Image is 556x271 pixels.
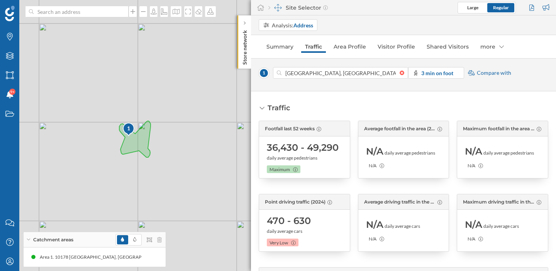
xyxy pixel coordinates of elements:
span: daily average cars [483,223,519,230]
span: N/A [465,145,482,158]
span: Regular [493,5,509,10]
img: pois-map-marker.svg [122,122,136,137]
span: Footfall last 52 weeks [265,125,315,132]
span: Maximum [270,166,290,173]
div: 1 [122,125,135,132]
span: daily average pedestrians [385,150,435,157]
span: Average footfall in the area (2024) [364,125,436,132]
span: N/A [369,236,376,242]
span: daily average pedestrians [267,155,317,162]
span: N/A [468,162,475,169]
strong: Address [293,22,313,29]
div: Analysis: [272,21,313,29]
span: N/A [465,219,482,231]
div: Traffic [268,103,290,113]
span: Compare with [477,69,511,77]
a: Visitor Profile [374,40,419,53]
span: 9+ [10,88,15,96]
span: Catchment areas [33,236,73,243]
span: daily average pedestrians [483,150,534,157]
span: Average driving traffic in the area (2024) [364,199,436,205]
div: Area 1. 10178 [GEOGRAPHIC_DATA], [GEOGRAPHIC_DATA] (3' On foot) [40,253,192,261]
strong: 3 min on foot [421,70,453,76]
span: Point driving traffic (2024) [265,199,325,205]
a: Traffic [301,40,326,53]
span: Maximum footfall in the area (2024) [463,125,535,132]
div: Site Selector [268,4,328,12]
a: Area Profile [330,40,370,53]
span: 470 - 630 [267,215,311,227]
div: more [476,40,508,53]
img: Geoblink Logo [5,6,15,21]
span: 1 [259,68,269,78]
span: N/A [366,145,383,158]
span: N/A [468,236,475,242]
p: Store network [241,27,249,65]
span: Very Low [270,239,288,246]
a: Summary [263,40,297,53]
span: Maximum driving traffic in the area (2024) [463,199,535,205]
span: daily average cars [385,223,420,230]
span: daily average cars [267,228,302,235]
div: 1 [122,122,134,136]
span: N/A [366,219,383,231]
img: dashboards-manager.svg [274,4,282,12]
span: N/A [369,162,376,169]
span: Large [467,5,478,10]
a: Shared Visitors [423,40,473,53]
span: 36,430 - 49,290 [267,141,339,154]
